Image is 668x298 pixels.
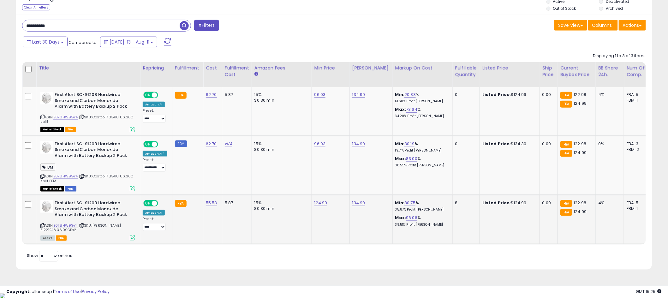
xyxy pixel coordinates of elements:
span: 124.99 [574,150,587,156]
div: Markup on Cost [395,65,450,71]
span: ON [144,201,152,206]
b: Max: [395,106,406,112]
a: 20.83 [404,92,416,98]
div: % [395,215,448,227]
div: 15% [254,141,307,147]
div: ASIN: [40,92,135,132]
button: [DATE]-13 - Aug-11 [100,37,157,47]
div: Cost [206,65,219,71]
div: Amazon AI [143,210,165,216]
span: FBM [65,186,76,192]
small: FBA [560,200,572,207]
b: First Alert SC-9120B Hardwired Smoke and Carbon Monoxide Alarm with Battery Backup 2 Pack [55,200,131,219]
div: $124.99 [482,200,535,206]
span: 122.98 [574,92,587,98]
small: FBM [175,140,187,147]
small: FBA [560,150,572,157]
div: FBA: 5 [627,200,647,206]
b: Min: [395,92,405,98]
img: 31mAmsqgUIL._SL40_.jpg [40,92,53,104]
span: FBA [65,127,76,132]
div: Listed Price [482,65,537,71]
div: Min Price [314,65,347,71]
span: [DATE]-13 - Aug-11 [110,39,149,45]
div: Fulfillable Quantity [455,65,477,78]
div: Preset: [143,158,167,172]
span: 2025-09-12 15:25 GMT [636,289,662,295]
b: Listed Price: [482,141,511,147]
div: % [395,107,448,118]
span: OFF [157,92,167,98]
a: 134.99 [352,200,365,206]
span: ON [144,141,152,147]
a: B078HW9GY4 [53,115,78,120]
div: 0.00 [542,141,553,147]
a: N/A [225,141,232,147]
div: [PERSON_NAME] [352,65,390,71]
label: Archived [606,6,623,11]
div: FBM: 2 [627,147,647,152]
div: % [395,141,448,153]
p: 38.55% Profit [PERSON_NAME] [395,163,448,168]
div: Title [39,65,137,71]
div: 4% [598,92,619,98]
div: seller snap | | [6,289,110,295]
button: Columns [588,20,618,31]
span: Last 30 Days [32,39,60,45]
span: OFF [157,141,167,147]
div: $0.30 min [254,147,307,152]
div: Num of Comp. [627,65,650,78]
div: % [395,92,448,104]
span: Columns [592,22,612,28]
small: FBA [560,92,572,99]
span: 124.99 [574,100,587,106]
div: Amazon AI * [143,151,167,157]
strong: Copyright [6,289,29,295]
span: Show: entries [27,253,72,259]
span: | SKU: Costco 1783418 86.66C split FBM [40,174,134,183]
b: Max: [395,215,406,221]
a: B078HW9GY4 [53,174,78,179]
a: 124.99 [314,200,327,206]
a: 55.53 [206,200,217,206]
span: 122.98 [574,141,587,147]
a: 62.70 [206,92,217,98]
a: Privacy Policy [82,289,110,295]
div: 0% [598,141,619,147]
p: 35.87% Profit [PERSON_NAME] [395,207,448,212]
span: 122.98 [574,200,587,206]
div: FBA: 5 [627,92,647,98]
a: 62.70 [206,141,217,147]
span: All listings currently available for purchase on Amazon [40,235,55,241]
b: First Alert SC-9120B Hardwired Smoke and Carbon Monoxide Alarm with Battery Backup 2 Pack [55,141,131,160]
label: Out of Stock [553,6,576,11]
small: FBA [560,141,572,148]
b: Listed Price: [482,200,511,206]
span: ON [144,92,152,98]
p: 19.71% Profit [PERSON_NAME] [395,148,448,153]
div: FBA: 3 [627,141,647,147]
a: 134.99 [352,92,365,98]
div: Clear All Filters [22,4,50,10]
a: 96.06 [406,215,417,221]
div: Current Buybox Price [560,65,593,78]
div: 0 [455,92,475,98]
b: Listed Price: [482,92,511,98]
div: Preset: [143,109,167,123]
div: $124.99 [482,92,535,98]
p: 34.20% Profit [PERSON_NAME] [395,114,448,118]
div: Amazon Fees [254,65,309,71]
b: Max: [395,156,406,162]
div: 0 [455,141,475,147]
span: All listings that are currently out of stock and unavailable for purchase on Amazon [40,186,64,192]
a: B078HW9GY4 [53,223,78,228]
small: Amazon Fees. [254,71,258,77]
div: % [395,156,448,168]
div: $134.30 [482,141,535,147]
div: 5.87 [225,92,247,98]
small: FBA [175,92,187,99]
span: | SKU: [PERSON_NAME] 51221248 36.99CBx2 [40,223,121,232]
button: Filters [194,20,219,31]
b: Min: [395,141,405,147]
div: 0.00 [542,200,553,206]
